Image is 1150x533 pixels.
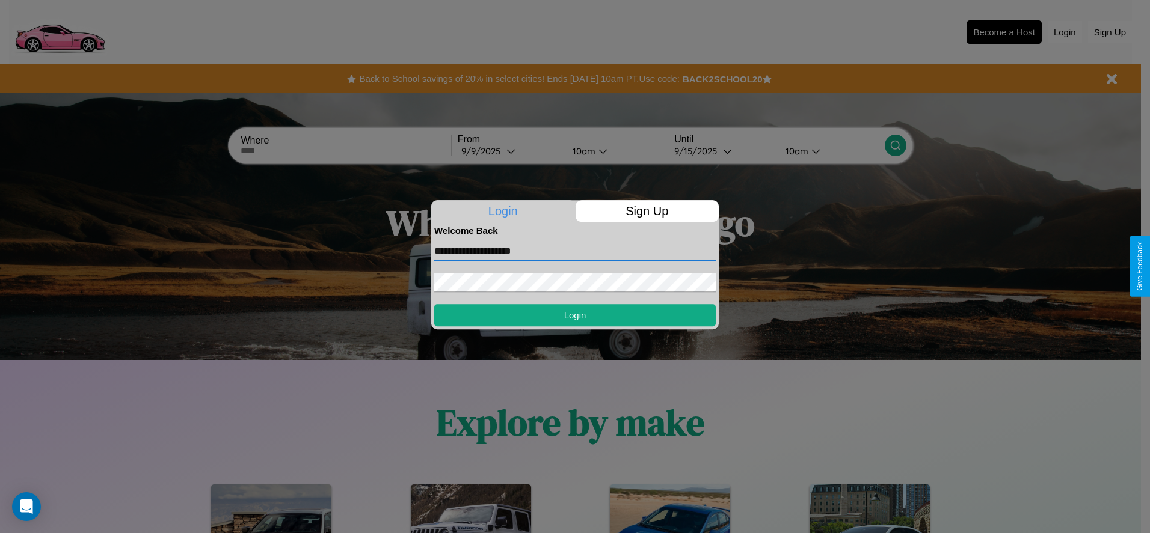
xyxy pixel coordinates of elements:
[431,200,575,222] p: Login
[12,492,41,521] div: Open Intercom Messenger
[1136,242,1144,291] div: Give Feedback
[434,304,716,326] button: Login
[576,200,719,222] p: Sign Up
[434,225,716,236] h4: Welcome Back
